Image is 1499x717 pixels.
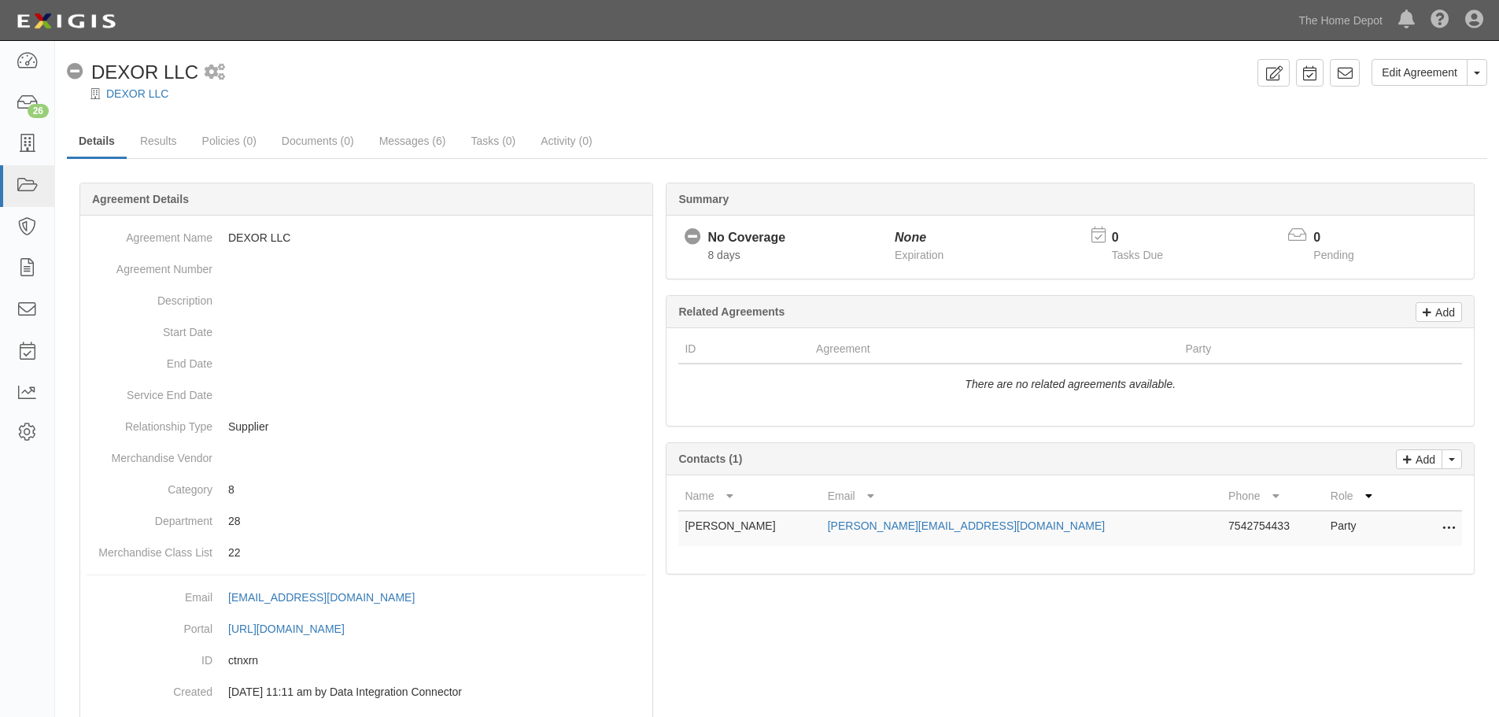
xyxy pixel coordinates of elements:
[87,613,212,637] dt: Portal
[87,537,212,560] dt: Merchandise Class List
[87,582,212,605] dt: Email
[895,249,943,261] span: Expiration
[678,511,821,546] td: [PERSON_NAME]
[205,65,225,81] i: 1 scheduled workflow
[707,249,740,261] span: Since 09/10/2025
[12,7,120,35] img: logo-5460c22ac91f19d4615b14bd174203de0afe785f0fc80cf4dbbc73dc1793850b.png
[529,125,604,157] a: Activity (0)
[678,453,742,465] b: Contacts (1)
[1222,482,1324,511] th: Phone
[128,125,189,157] a: Results
[678,334,810,364] th: ID
[678,193,729,205] b: Summary
[228,545,646,560] p: 22
[228,513,646,529] p: 28
[87,645,212,668] dt: ID
[821,482,1222,511] th: Email
[87,676,646,708] dd: [DATE] 11:11 am by Data Integration Connector
[707,229,785,247] div: No Coverage
[228,482,646,497] p: 8
[1396,449,1442,469] a: Add
[1372,59,1468,86] a: Edit Agreement
[1416,302,1462,322] a: Add
[87,442,212,466] dt: Merchandise Vendor
[228,623,362,635] a: [URL][DOMAIN_NAME]
[1431,303,1455,321] p: Add
[87,316,212,340] dt: Start Date
[91,61,198,83] span: DEXOR LLC
[87,645,646,676] dd: ctnxrn
[1313,229,1373,247] p: 0
[678,305,785,318] b: Related Agreements
[87,505,212,529] dt: Department
[1431,11,1449,30] i: Help Center - Complianz
[87,222,212,246] dt: Agreement Name
[228,591,432,604] a: [EMAIL_ADDRESS][DOMAIN_NAME]
[190,125,268,157] a: Policies (0)
[228,589,415,605] div: [EMAIL_ADDRESS][DOMAIN_NAME]
[685,229,701,246] i: No Coverage
[87,348,212,371] dt: End Date
[895,231,926,244] i: None
[87,253,212,277] dt: Agreement Number
[1313,249,1353,261] span: Pending
[965,378,1176,390] i: There are no related agreements available.
[87,379,212,403] dt: Service End Date
[87,285,212,309] dt: Description
[1324,511,1399,546] td: Party
[828,519,1105,532] a: [PERSON_NAME][EMAIL_ADDRESS][DOMAIN_NAME]
[1112,229,1183,247] p: 0
[87,676,212,700] dt: Created
[67,125,127,159] a: Details
[28,104,49,118] div: 26
[1222,511,1324,546] td: 7542754433
[270,125,366,157] a: Documents (0)
[810,334,1179,364] th: Agreement
[87,411,212,434] dt: Relationship Type
[678,482,821,511] th: Name
[1412,450,1435,468] p: Add
[92,193,189,205] b: Agreement Details
[367,125,458,157] a: Messages (6)
[1112,249,1163,261] span: Tasks Due
[1290,5,1390,36] a: The Home Depot
[87,222,646,253] dd: DEXOR LLC
[87,474,212,497] dt: Category
[67,64,83,80] i: No Coverage
[87,411,646,442] dd: Supplier
[106,87,168,100] a: DEXOR LLC
[459,125,527,157] a: Tasks (0)
[67,59,198,86] div: DEXOR LLC
[1179,334,1392,364] th: Party
[1324,482,1399,511] th: Role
